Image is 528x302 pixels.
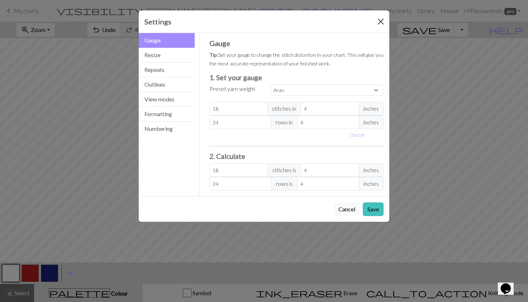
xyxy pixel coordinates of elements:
span: inches [359,102,384,115]
label: Preset yarn weight [209,84,255,93]
iframe: chat widget [498,273,521,295]
button: Resize [139,48,195,63]
button: Save [363,202,384,216]
span: inches [359,163,384,177]
button: Close [375,16,386,27]
span: inches [359,115,384,129]
button: Formatting [139,107,195,122]
h3: 2. Calculate [209,152,384,160]
small: Set your gauge to change the stitch distortion in your chart. This will give you the most accurat... [209,52,384,67]
button: Outlines [139,77,195,92]
h5: Settings [144,16,171,27]
button: Cancel [334,202,360,216]
h5: Gauge [209,39,384,47]
span: rows in [271,115,297,129]
button: Numbering [139,122,195,136]
span: inches [359,177,384,191]
h3: 1. Set your gauge [209,73,384,82]
button: View modes [139,92,195,107]
button: Usecm [347,129,368,140]
span: stitches in [267,102,301,115]
strong: Tip: [209,52,218,58]
button: Repeats [139,63,195,77]
span: stitches is [268,163,301,177]
button: Gauge [139,33,195,48]
span: rows is [271,177,297,191]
